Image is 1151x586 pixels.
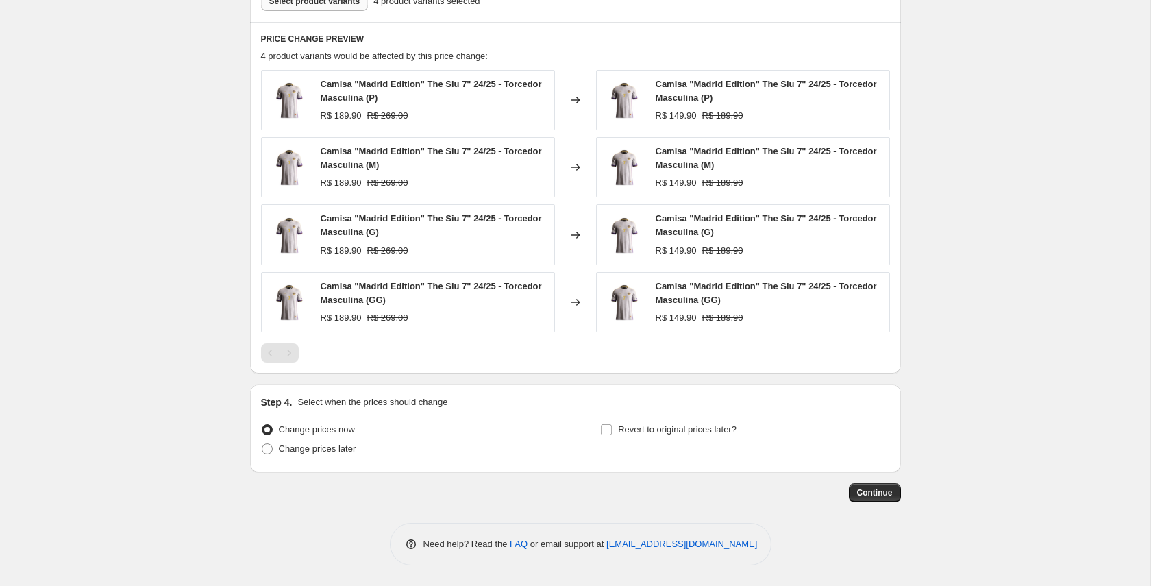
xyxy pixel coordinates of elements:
strike: R$ 269.00 [367,109,408,123]
span: Continue [857,487,893,498]
h6: PRICE CHANGE PREVIEW [261,34,890,45]
div: R$ 189.90 [321,109,362,123]
span: Camisa "Madrid Edition" The Siu 7" 24/25 - Torcedor Masculina (G) [321,213,542,237]
span: Change prices later [279,443,356,454]
span: Camisa "Madrid Edition" The Siu 7" 24/25 - Torcedor Masculina (M) [321,146,542,170]
img: imagem_2025-01-25_133838788_80x.png [604,282,645,323]
span: Camisa "Madrid Edition" The Siu 7" 24/25 - Torcedor Masculina (M) [656,146,877,170]
strike: R$ 269.00 [367,176,408,190]
span: Camisa "Madrid Edition" The Siu 7" 24/25 - Torcedor Masculina (GG) [656,281,877,305]
nav: Pagination [261,343,299,363]
a: [EMAIL_ADDRESS][DOMAIN_NAME] [606,539,757,549]
div: R$ 189.90 [321,311,362,325]
img: imagem_2025-01-25_133838788_80x.png [269,215,310,256]
div: R$ 149.90 [656,311,697,325]
img: imagem_2025-01-25_133838788_80x.png [604,147,645,188]
span: Revert to original prices later? [618,424,737,435]
div: R$ 149.90 [656,176,697,190]
p: Select when the prices should change [297,395,447,409]
button: Continue [849,483,901,502]
h2: Step 4. [261,395,293,409]
span: Camisa "Madrid Edition" The Siu 7" 24/25 - Torcedor Masculina (P) [321,79,542,103]
span: Need help? Read the [423,539,510,549]
span: or email support at [528,539,606,549]
span: Camisa "Madrid Edition" The Siu 7" 24/25 - Torcedor Masculina (G) [656,213,877,237]
img: imagem_2025-01-25_133838788_80x.png [269,282,310,323]
strike: R$ 189.90 [702,244,743,258]
strike: R$ 269.00 [367,244,408,258]
span: Camisa "Madrid Edition" The Siu 7" 24/25 - Torcedor Masculina (P) [656,79,877,103]
img: imagem_2025-01-25_133838788_80x.png [269,147,310,188]
span: Change prices now [279,424,355,435]
span: Camisa "Madrid Edition" The Siu 7" 24/25 - Torcedor Masculina (GG) [321,281,542,305]
strike: R$ 269.00 [367,311,408,325]
strike: R$ 189.90 [702,311,743,325]
a: FAQ [510,539,528,549]
div: R$ 189.90 [321,244,362,258]
div: R$ 149.90 [656,244,697,258]
strike: R$ 189.90 [702,176,743,190]
div: R$ 189.90 [321,176,362,190]
div: R$ 149.90 [656,109,697,123]
img: imagem_2025-01-25_133838788_80x.png [604,215,645,256]
img: imagem_2025-01-25_133838788_80x.png [269,80,310,121]
img: imagem_2025-01-25_133838788_80x.png [604,80,645,121]
span: 4 product variants would be affected by this price change: [261,51,488,61]
strike: R$ 189.90 [702,109,743,123]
